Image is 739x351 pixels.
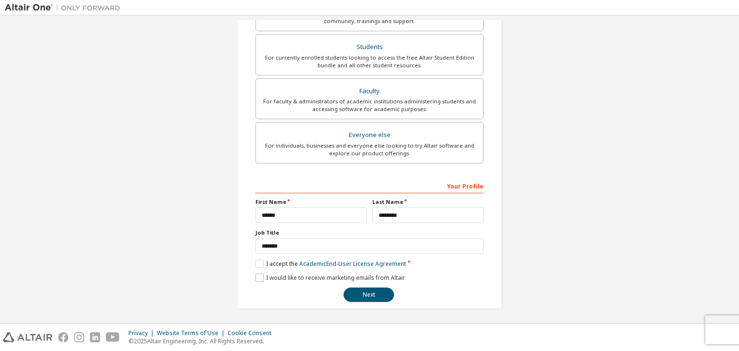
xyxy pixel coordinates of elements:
[262,85,477,98] div: Faculty
[262,40,477,54] div: Students
[90,332,100,342] img: linkedin.svg
[106,332,120,342] img: youtube.svg
[255,198,367,206] label: First Name
[157,329,228,337] div: Website Terms of Use
[3,332,52,342] img: altair_logo.svg
[255,260,406,268] label: I accept the
[58,332,68,342] img: facebook.svg
[344,288,394,302] button: Next
[299,260,406,268] a: Academic End-User License Agreement
[74,332,84,342] img: instagram.svg
[372,198,484,206] label: Last Name
[262,98,477,113] div: For faculty & administrators of academic institutions administering students and accessing softwa...
[128,329,157,337] div: Privacy
[255,178,484,193] div: Your Profile
[262,142,477,157] div: For individuals, businesses and everyone else looking to try Altair software and explore our prod...
[262,54,477,69] div: For currently enrolled students looking to access the free Altair Student Edition bundle and all ...
[255,229,484,237] label: Job Title
[255,274,405,282] label: I would like to receive marketing emails from Altair
[262,128,477,142] div: Everyone else
[228,329,277,337] div: Cookie Consent
[128,337,277,345] p: © 2025 Altair Engineering, Inc. All Rights Reserved.
[5,3,125,13] img: Altair One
